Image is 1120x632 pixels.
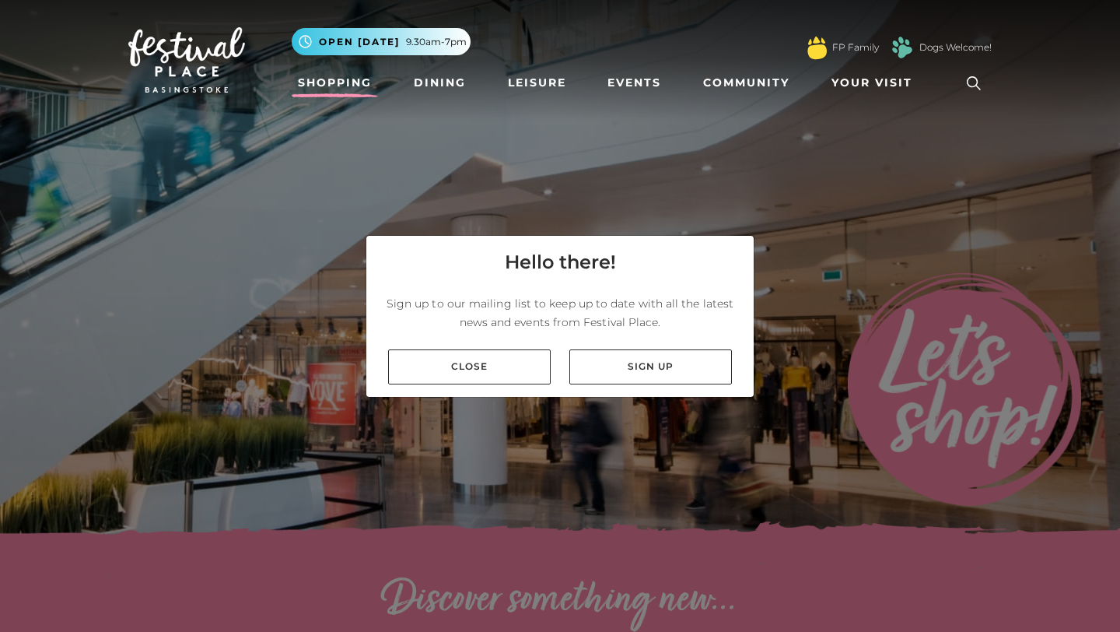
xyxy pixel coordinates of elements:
a: Sign up [569,349,732,384]
p: Sign up to our mailing list to keep up to date with all the latest news and events from Festival ... [379,294,741,332]
a: Events [601,68,667,97]
a: Dining [408,68,472,97]
h4: Hello there! [505,248,616,276]
a: Close [388,349,551,384]
a: Community [697,68,796,97]
span: 9.30am-7pm [406,35,467,49]
button: Open [DATE] 9.30am-7pm [292,28,471,55]
a: Dogs Welcome! [919,40,992,54]
a: Leisure [502,68,572,97]
span: Open [DATE] [319,35,400,49]
a: FP Family [832,40,879,54]
a: Your Visit [825,68,926,97]
a: Shopping [292,68,378,97]
span: Your Visit [831,75,912,91]
img: Festival Place Logo [128,27,245,93]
